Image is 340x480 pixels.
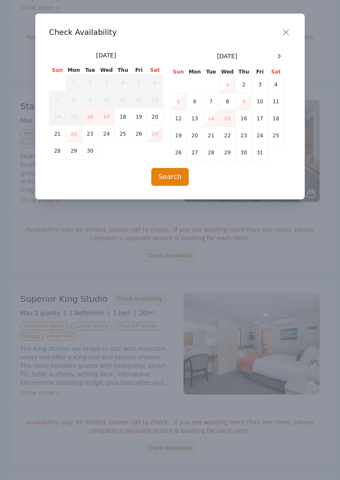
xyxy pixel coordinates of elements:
td: 10 [98,91,115,108]
td: 4 [268,76,284,93]
td: 27 [147,125,163,142]
td: 20 [187,127,203,144]
th: Thu [115,66,131,74]
td: 29 [65,142,82,159]
th: Wed [98,66,115,74]
td: 24 [98,125,115,142]
td: 16 [236,110,252,127]
td: 5 [170,93,186,110]
td: 23 [236,127,252,144]
td: 9 [236,93,252,110]
th: Mon [187,68,203,76]
td: 22 [65,125,82,142]
th: Wed [219,68,236,76]
h3: Check Availability [49,27,291,37]
td: 26 [131,125,147,142]
td: 19 [131,108,147,125]
td: 13 [187,110,203,127]
th: Tue [203,68,219,76]
td: 14 [203,110,219,127]
td: 15 [219,110,236,127]
td: 14 [49,108,65,125]
td: 19 [170,127,186,144]
td: 13 [147,91,163,108]
td: 11 [268,93,284,110]
td: 17 [252,110,268,127]
td: 20 [147,108,163,125]
td: 6 [147,74,163,91]
td: 7 [203,93,219,110]
td: 28 [203,144,219,161]
td: 7 [49,91,65,108]
td: 11 [115,91,131,108]
td: 18 [115,108,131,125]
button: Search [151,168,189,186]
td: 8 [219,93,236,110]
th: Fri [252,68,268,76]
td: 22 [219,127,236,144]
td: 23 [82,125,98,142]
td: 30 [82,142,98,159]
th: Sun [49,66,65,74]
td: 1 [219,76,236,93]
td: 28 [49,142,65,159]
td: 26 [170,144,186,161]
td: 25 [268,127,284,144]
th: Tue [82,66,98,74]
td: 18 [268,110,284,127]
th: Sat [147,66,163,74]
td: 3 [98,74,115,91]
td: 25 [115,125,131,142]
td: 2 [82,74,98,91]
th: Sun [170,68,186,76]
td: 24 [252,127,268,144]
th: Thu [236,68,252,76]
td: 6 [187,93,203,110]
td: 9 [82,91,98,108]
td: 10 [252,93,268,110]
td: 16 [82,108,98,125]
th: Fri [131,66,147,74]
span: [DATE] [96,51,116,60]
td: 31 [252,144,268,161]
td: 17 [98,108,115,125]
td: 3 [252,76,268,93]
td: 8 [65,91,82,108]
span: [DATE] [217,52,237,60]
td: 4 [115,74,131,91]
td: 21 [49,125,65,142]
td: 12 [131,91,147,108]
td: 30 [236,144,252,161]
td: 27 [187,144,203,161]
td: 29 [219,144,236,161]
td: 2 [236,76,252,93]
th: Sat [268,68,284,76]
th: Mon [65,66,82,74]
td: 1 [65,74,82,91]
td: 21 [203,127,219,144]
td: 5 [131,74,147,91]
td: 12 [170,110,186,127]
td: 15 [65,108,82,125]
